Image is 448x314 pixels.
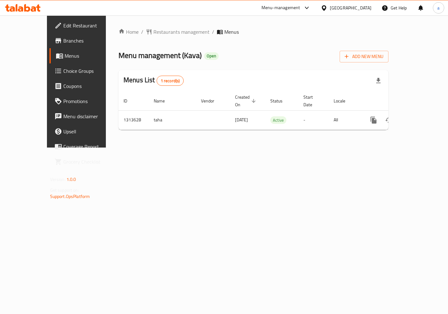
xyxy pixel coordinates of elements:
[63,113,117,120] span: Menu disclaimer
[123,97,135,105] span: ID
[49,109,122,124] a: Menu disclaimer
[154,97,173,105] span: Name
[118,28,388,36] nav: breadcrumb
[123,75,184,86] h2: Menus List
[270,97,291,105] span: Status
[270,116,286,124] div: Active
[50,175,66,183] span: Version:
[149,110,196,130] td: taha
[49,139,122,154] a: Coverage Report
[235,116,248,124] span: [DATE]
[157,76,184,86] div: Total records count
[345,53,383,61] span: Add New Menu
[118,28,139,36] a: Home
[49,124,122,139] a: Upsell
[204,52,219,60] div: Open
[118,110,149,130] td: 1313628
[65,52,117,60] span: Menus
[63,22,117,29] span: Edit Restaurant
[298,110,329,130] td: -
[49,94,122,109] a: Promotions
[63,67,117,75] span: Choice Groups
[49,63,122,78] a: Choice Groups
[381,113,396,128] button: Change Status
[49,48,122,63] a: Menus
[50,186,79,194] span: Get support on:
[224,28,239,36] span: Menus
[63,97,117,105] span: Promotions
[334,97,353,105] span: Locale
[329,110,361,130] td: All
[63,143,117,150] span: Coverage Report
[63,82,117,90] span: Coupons
[146,28,210,36] a: Restaurants management
[204,53,219,59] span: Open
[371,73,386,88] div: Export file
[49,78,122,94] a: Coupons
[153,28,210,36] span: Restaurants management
[437,4,439,11] span: a
[118,48,202,62] span: Menu management ( Kava )
[261,4,300,12] div: Menu-management
[157,78,184,84] span: 1 record(s)
[118,91,432,130] table: enhanced table
[303,93,321,108] span: Start Date
[49,154,122,169] a: Grocery Checklist
[63,158,117,166] span: Grocery Checklist
[141,28,143,36] li: /
[63,128,117,135] span: Upsell
[330,4,371,11] div: [GEOGRAPHIC_DATA]
[66,175,76,183] span: 1.0.0
[49,18,122,33] a: Edit Restaurant
[235,93,258,108] span: Created On
[366,113,381,128] button: more
[212,28,214,36] li: /
[270,117,286,124] span: Active
[201,97,222,105] span: Vendor
[340,51,388,62] button: Add New Menu
[361,91,432,111] th: Actions
[63,37,117,44] span: Branches
[50,192,90,201] a: Support.OpsPlatform
[49,33,122,48] a: Branches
